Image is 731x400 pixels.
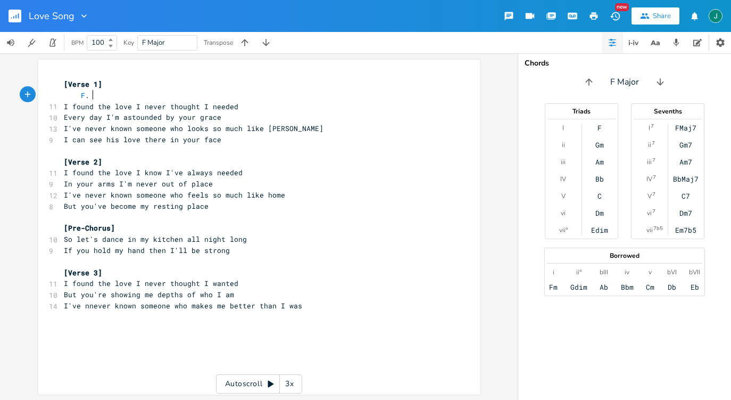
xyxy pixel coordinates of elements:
div: Em7b5 [675,226,696,234]
div: v [649,268,652,276]
span: F [81,91,85,100]
span: But you've become my resting place [64,201,209,211]
span: Every day I'm astounded by your grace [64,112,221,122]
div: Borrowed [545,252,704,259]
div: Ab [600,283,608,291]
img: John Beaken [709,9,722,23]
sup: 7 [652,190,655,199]
div: IV [646,175,652,183]
button: New [604,6,626,26]
sup: 7 [651,122,654,130]
span: I've nnever known someone who makes me better than I was [64,301,302,311]
div: Edim [591,226,608,234]
div: ii [648,141,651,149]
div: i [553,268,554,276]
div: BPM [71,40,84,46]
div: F [597,124,602,132]
div: Dm7 [679,209,692,217]
span: [Verse 2] [64,157,102,167]
div: Triads [545,108,618,115]
span: F Major [610,76,639,88]
div: Bb [595,175,604,183]
sup: 7 [653,173,656,182]
span: [Verse 1] [64,79,102,89]
div: I [562,124,564,132]
sup: 7 [652,139,655,148]
span: I found the love I know I've always needed [64,168,243,177]
div: C7 [682,192,690,200]
span: If you hold my hand then I'll be strong [64,246,230,255]
button: Share [632,7,679,25]
div: New [615,3,629,11]
div: Sevenths [632,108,704,115]
div: vii° [559,226,568,234]
div: V [561,192,566,200]
div: bIII [600,268,608,276]
span: I found the love I never thought I wanted [64,279,238,288]
div: Chords [525,60,725,67]
div: Cm [646,283,654,291]
div: Eb [691,283,699,291]
div: Fm [549,283,558,291]
sup: 7b5 [653,224,663,233]
span: So let's dance in my kitchen all night long [64,234,247,244]
div: Gm [595,141,604,149]
span: In your arms I'm never out of place [64,179,213,189]
div: ii° [576,268,582,276]
div: Transpose [204,39,233,46]
div: Am7 [679,158,692,166]
div: IV [560,175,566,183]
div: vii [646,226,653,234]
div: BbMaj7 [673,175,699,183]
div: I [649,124,650,132]
div: iv [625,268,629,276]
span: But you're showing me depths of who I am [64,290,234,299]
sup: 7 [652,156,655,165]
div: Bbm [621,283,634,291]
div: V [647,192,652,200]
div: iii [561,158,566,166]
span: I've never known someone who feels so much like home [64,190,285,200]
sup: 7 [652,207,655,216]
span: I've never known someone who looks so much like [PERSON_NAME] [64,124,323,133]
div: Share [653,11,671,21]
div: vi [647,209,652,217]
div: Key [123,39,134,46]
div: bVI [667,268,677,276]
div: C [597,192,602,200]
span: I found the love I never thought I needed [64,102,238,111]
div: Am [595,158,604,166]
div: Dm [595,209,604,217]
span: I can see his love there in your face [64,135,221,144]
div: ii [562,141,565,149]
div: FMaj7 [675,124,696,132]
div: Gm7 [679,141,692,149]
span: Love Song [29,11,74,21]
div: bVII [689,268,700,276]
span: [Verse 3] [64,268,102,277]
div: iii [647,158,652,166]
div: vi [561,209,566,217]
span: [Pre-Chorus] [64,223,115,233]
div: Db [668,283,676,291]
span: F Major [142,38,165,47]
span: . [64,91,89,100]
div: 3x [280,374,299,394]
div: Autoscroll [216,374,302,394]
div: Gdim [570,283,587,291]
